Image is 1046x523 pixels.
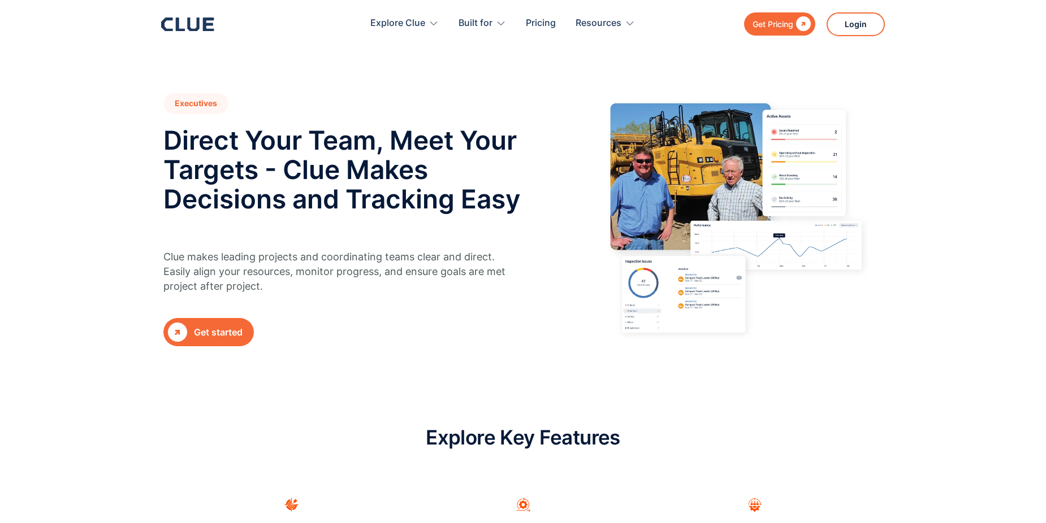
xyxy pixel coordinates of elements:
[516,498,530,512] img: Agile process icon
[748,498,762,512] img: Team management process icon
[459,6,506,41] div: Built for
[526,6,556,41] a: Pricing
[753,17,793,31] div: Get Pricing
[284,498,299,512] img: strategic Target achievement icon
[744,12,815,36] a: Get Pricing
[163,93,228,114] h1: Executive
[576,6,635,41] div: Resources
[594,93,883,349] img: Image showing Executives at construction site
[370,6,439,41] div: Explore Clue
[370,6,425,41] div: Explore Clue
[163,250,505,294] p: Clue makes leading projects and coordinating teams clear and direct. Easily align your resources,...
[459,6,492,41] div: Built for
[168,322,187,342] div: 
[194,325,243,339] div: Get started
[163,125,528,213] h2: Direct Your Team, Meet Your Targets - Clue Makes Decisions and Tracking Easy
[163,318,254,346] a: Get started
[793,17,811,31] div: 
[576,6,621,41] div: Resources
[827,12,885,36] a: Login
[426,426,620,448] h2: Explore Key Features
[213,98,217,108] strong: s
